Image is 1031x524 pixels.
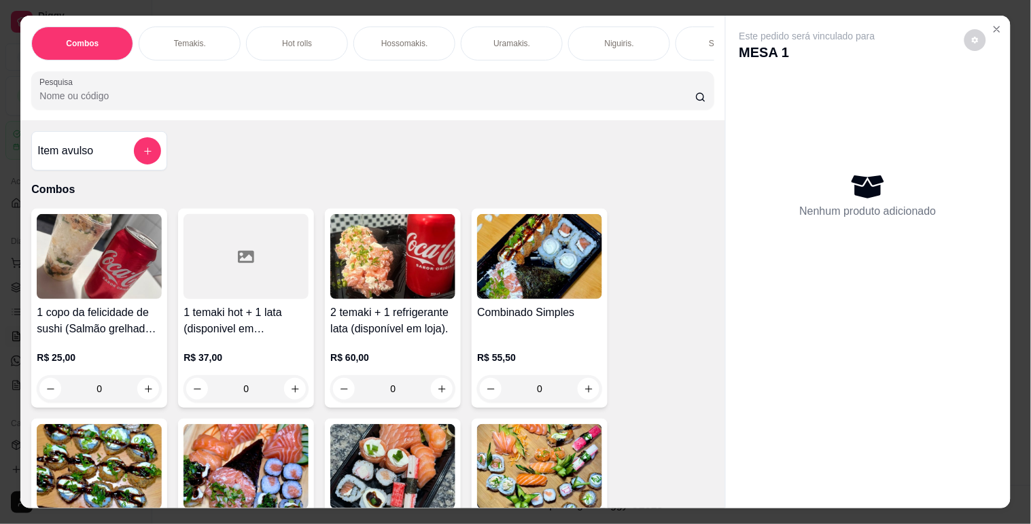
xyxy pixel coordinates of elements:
[739,29,875,43] p: Este pedido será vinculado para
[186,378,208,400] button: decrease-product-quantity
[477,351,602,364] p: R$ 55,50
[800,203,937,220] p: Nenhum produto adicionado
[184,424,309,509] img: product-image
[330,214,455,299] img: product-image
[31,181,714,198] p: Combos
[282,38,312,49] p: Hot rolls
[477,304,602,321] h4: Combinado Simples
[330,304,455,337] h4: 2 temaki + 1 refrigerante lata (disponível em loja).
[137,378,159,400] button: increase-product-quantity
[184,351,309,364] p: R$ 37,00
[330,351,455,364] p: R$ 60,00
[37,351,162,364] p: R$ 25,00
[39,89,695,103] input: Pesquisa
[709,38,744,49] p: Sashimis.
[37,424,162,509] img: product-image
[39,76,77,88] label: Pesquisa
[477,214,602,299] img: product-image
[739,43,875,62] p: MESA 1
[37,143,93,159] h4: Item avulso
[134,137,161,164] button: add-separate-item
[605,38,634,49] p: Niguiris.
[37,214,162,299] img: product-image
[39,378,61,400] button: decrease-product-quantity
[986,18,1008,40] button: Close
[964,29,986,51] button: decrease-product-quantity
[330,424,455,509] img: product-image
[37,304,162,337] h4: 1 copo da felicidade de sushi (Salmão grelhado) 200ml + 1 lata (disponivel em [GEOGRAPHIC_DATA])
[284,378,306,400] button: increase-product-quantity
[493,38,530,49] p: Uramakis.
[381,38,428,49] p: Hossomakis.
[174,38,206,49] p: Temakis.
[477,424,602,509] img: product-image
[184,304,309,337] h4: 1 temaki hot + 1 lata (disponivel em [GEOGRAPHIC_DATA])
[66,38,99,49] p: Combos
